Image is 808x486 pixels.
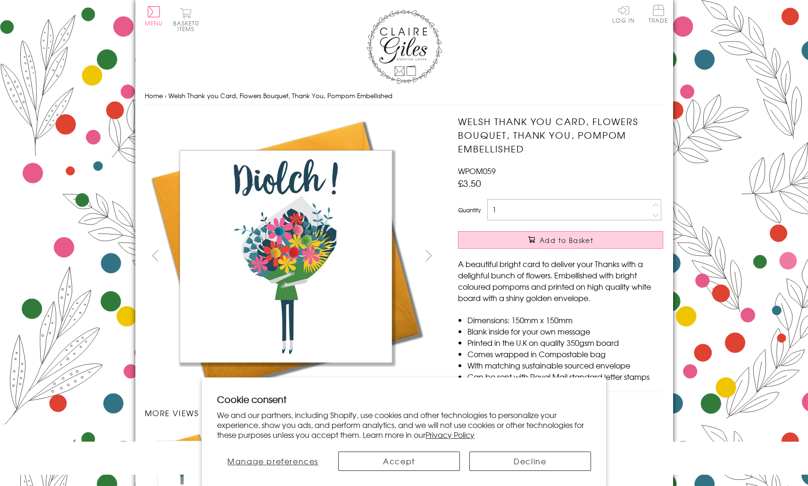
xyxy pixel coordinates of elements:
[458,258,663,303] p: A beautiful bright card to deliver your Thanks with a delighful bunch of flowers. Embellished wit...
[467,360,663,371] li: With matching sustainable sourced envelope
[145,6,163,26] button: Menu
[458,231,663,249] button: Add to Basket
[217,452,329,471] button: Manage preferences
[145,19,163,27] span: Menu
[467,326,663,337] li: Blank inside for your own message
[425,429,475,440] a: Privacy Policy
[165,91,167,100] span: ›
[458,206,481,214] label: Quantity
[467,314,663,326] li: Dimensions: 150mm x 150mm
[145,86,664,106] nav: breadcrumbs
[467,371,663,382] li: Can be sent with Royal Mail standard letter stamps
[145,91,163,100] a: Home
[217,410,591,439] p: We and our partners, including Shopify, use cookies and other technologies to personalize your ex...
[338,452,460,471] button: Accept
[145,245,166,266] button: prev
[418,245,439,266] button: next
[458,165,496,176] span: WPOM059
[467,348,663,360] li: Comes wrapped in Compostable bag
[177,19,199,33] span: 0 items
[145,407,440,419] h3: More views
[649,5,668,25] a: Trade
[540,235,593,245] span: Add to Basket
[612,5,635,23] a: Log In
[145,115,428,398] img: Welsh Thank you Card, Flowers Bouquet, Thank You, Pompom Embellished
[168,91,392,100] span: Welsh Thank you Card, Flowers Bouquet, Thank You, Pompom Embellished
[227,455,318,467] span: Manage preferences
[367,9,442,84] img: Claire Giles Greetings Cards
[649,5,668,23] span: Trade
[467,337,663,348] li: Printed in the U.K on quality 350gsm board
[173,8,199,32] button: Basket0 items
[458,176,481,190] span: £3.50
[469,452,591,471] button: Decline
[217,393,591,406] h2: Cookie consent
[458,115,663,155] h1: Welsh Thank you Card, Flowers Bouquet, Thank You, Pompom Embellished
